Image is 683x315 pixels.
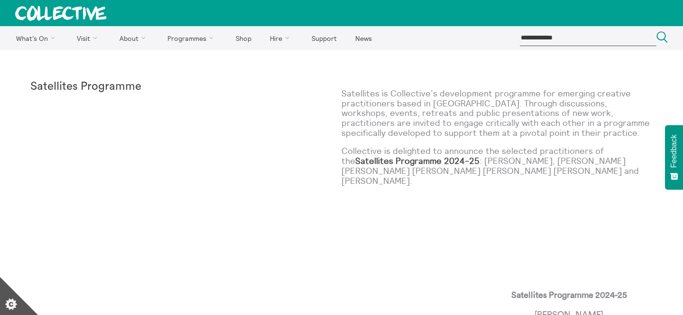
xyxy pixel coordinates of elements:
a: News [347,26,380,50]
a: What's On [8,26,67,50]
a: Hire [262,26,302,50]
a: Shop [227,26,259,50]
span: Feedback [670,134,678,168]
p: Satellites is Collective’s development programme for emerging creative practitioners based in [GE... [341,89,653,138]
a: Support [303,26,345,50]
strong: Satellites Programme 2024-25 [511,291,627,299]
button: Feedback - Show survey [665,125,683,190]
p: Collective is delighted to announce the selected practitioners of the : [PERSON_NAME], [PERSON_NA... [341,146,653,186]
strong: Satellites Programme 2024-25 [355,155,480,166]
a: Visit [69,26,110,50]
a: About [111,26,157,50]
a: Programmes [159,26,226,50]
strong: Satellites Programme [30,81,141,92]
